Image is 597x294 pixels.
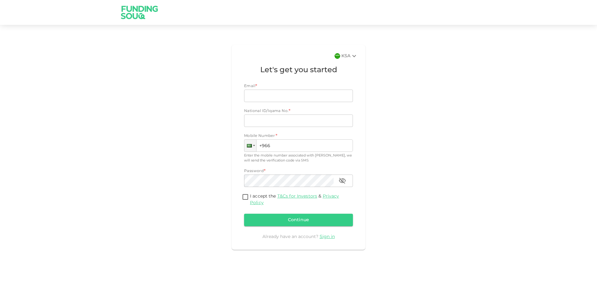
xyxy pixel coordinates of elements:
[244,139,353,152] input: 1 (702) 123-4567
[250,194,339,205] span: I accept the &
[341,52,358,60] div: KSA
[320,235,335,239] a: Sign in
[244,153,353,163] div: Enter the mobile number associated with [PERSON_NAME], we will send the verification code via SMS
[244,234,353,240] div: Already have an account?
[244,133,275,139] span: Mobile Number
[244,169,264,173] span: Password
[244,140,256,152] div: Saudi Arabia: + 966
[244,109,289,113] span: National ID/Iqama No.
[244,65,353,76] h1: Let's get you started
[244,114,353,127] input: nationalId
[244,90,346,102] input: email
[244,84,255,88] span: Email
[277,194,317,198] a: T&Cs for Investors
[250,194,339,205] a: Privacy Policy
[244,214,353,226] button: Continue
[335,53,340,59] img: flag-sa.b9a346574cdc8950dd34b50780441f57.svg
[244,175,334,187] input: password
[241,193,250,202] span: termsConditionsForInvestmentsAccepted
